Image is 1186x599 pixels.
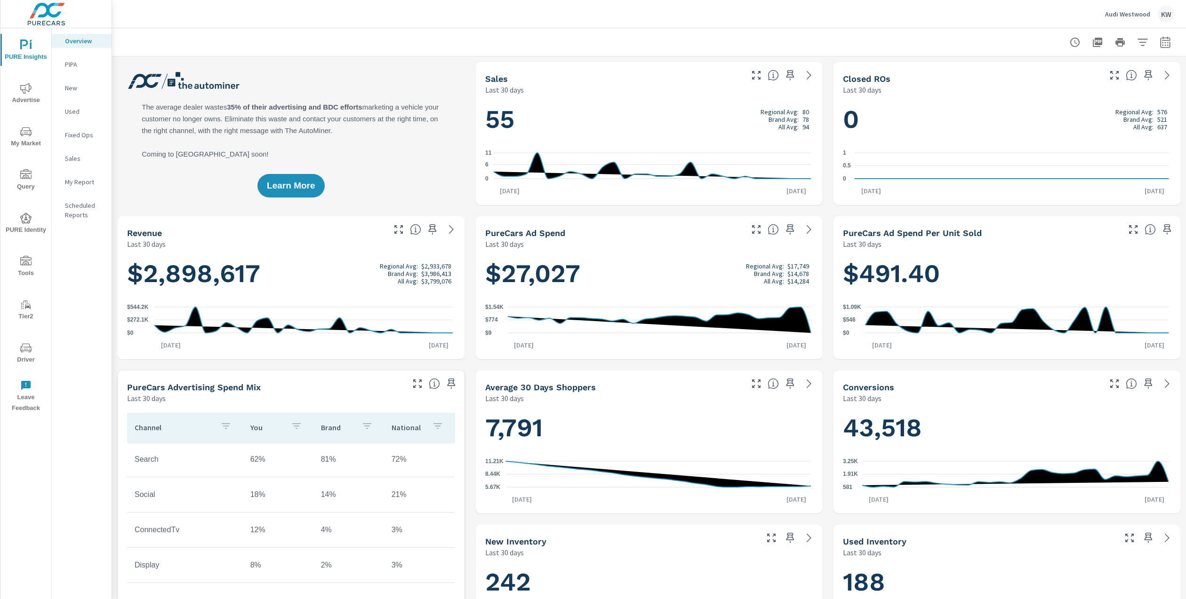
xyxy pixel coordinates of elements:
[802,116,809,123] p: 78
[754,270,784,277] p: Brand Avg:
[127,330,134,336] text: $0
[384,483,455,506] td: 21%
[485,161,489,168] text: 6
[801,68,817,83] a: See more details in report
[843,412,1171,444] h1: 43,518
[65,107,104,116] p: Used
[3,256,48,279] span: Tools
[3,83,48,106] span: Advertise
[257,174,324,197] button: Learn More
[749,68,764,83] button: Make Fullscreen
[3,299,48,322] span: Tier2
[749,376,764,391] button: Make Fullscreen
[1105,10,1150,18] p: Audi Westwood
[843,484,852,490] text: 581
[485,393,524,404] p: Last 30 days
[783,68,798,83] span: Save this to your personalized report
[843,330,849,336] text: $0
[444,222,459,237] a: See more details in report
[65,130,104,140] p: Fixed Ops
[52,128,112,142] div: Fixed Ops
[1141,530,1156,545] span: Save this to your personalized report
[801,530,817,545] a: See more details in report
[843,566,1171,598] h1: 188
[1107,376,1122,391] button: Make Fullscreen
[391,222,406,237] button: Make Fullscreen
[1126,70,1137,81] span: Number of Repair Orders Closed by the selected dealership group over the selected time range. [So...
[127,483,243,506] td: Social
[1158,6,1175,23] div: KW
[768,378,779,389] span: A rolling 30 day total of daily Shoppers on the dealership website, averaged over the selected da...
[421,262,451,270] p: $2,933,678
[65,83,104,93] p: New
[843,547,881,558] p: Last 30 days
[843,163,851,169] text: 0.5
[1123,116,1154,123] p: Brand Avg:
[65,36,104,46] p: Overview
[421,277,451,285] p: $3,799,076
[1138,340,1171,350] p: [DATE]
[65,201,104,220] p: Scheduled Reports
[1115,108,1154,116] p: Regional Avg:
[243,553,313,577] td: 8%
[444,376,459,391] span: Save this to your personalized report
[127,553,243,577] td: Display
[485,317,498,323] text: $774
[1141,376,1156,391] span: Save this to your personalized report
[127,393,166,404] p: Last 30 days
[410,224,421,235] span: Total sales revenue over the selected date range. [Source: This data is sourced from the dealer’s...
[783,530,798,545] span: Save this to your personalized report
[802,108,809,116] p: 80
[485,382,596,392] h5: Average 30 Days Shoppers
[1160,68,1175,83] a: See more details in report
[1157,123,1167,131] p: 637
[485,536,546,546] h5: New Inventory
[493,186,526,196] p: [DATE]
[1160,222,1175,237] span: Save this to your personalized report
[485,566,813,598] h1: 242
[843,458,858,465] text: 3.25K
[485,228,565,238] h5: PureCars Ad Spend
[780,495,813,504] p: [DATE]
[243,483,313,506] td: 18%
[384,553,455,577] td: 3%
[52,104,112,118] div: Used
[485,238,524,250] p: Last 30 days
[843,103,1171,135] h1: 0
[52,57,112,71] div: PIPA
[127,258,455,290] h1: $2,898,617
[780,186,813,196] p: [DATE]
[843,74,890,84] h5: Closed ROs
[1141,68,1156,83] span: Save this to your personalized report
[865,340,898,350] p: [DATE]
[127,238,166,250] p: Last 30 days
[761,108,799,116] p: Regional Avg:
[862,495,895,504] p: [DATE]
[485,484,500,490] text: 5.67K
[398,277,418,285] p: All Avg:
[3,126,48,149] span: My Market
[485,258,813,290] h1: $27,027
[843,317,856,323] text: $546
[321,423,354,432] p: Brand
[243,448,313,471] td: 62%
[843,536,906,546] h5: Used Inventory
[1126,222,1141,237] button: Make Fullscreen
[843,228,982,238] h5: PureCars Ad Spend Per Unit Sold
[380,262,418,270] p: Regional Avg:
[422,340,455,350] p: [DATE]
[485,458,504,465] text: 11.21K
[1126,378,1137,389] span: The number of dealer-specified goals completed by a visitor. [Source: This data is provided by th...
[1157,108,1167,116] p: 576
[410,376,425,391] button: Make Fullscreen
[801,222,817,237] a: See more details in report
[65,154,104,163] p: Sales
[505,495,538,504] p: [DATE]
[1156,33,1175,52] button: Select Date Range
[3,169,48,192] span: Query
[52,198,112,222] div: Scheduled Reports
[1138,186,1171,196] p: [DATE]
[749,222,764,237] button: Make Fullscreen
[1107,68,1122,83] button: Make Fullscreen
[250,423,283,432] p: You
